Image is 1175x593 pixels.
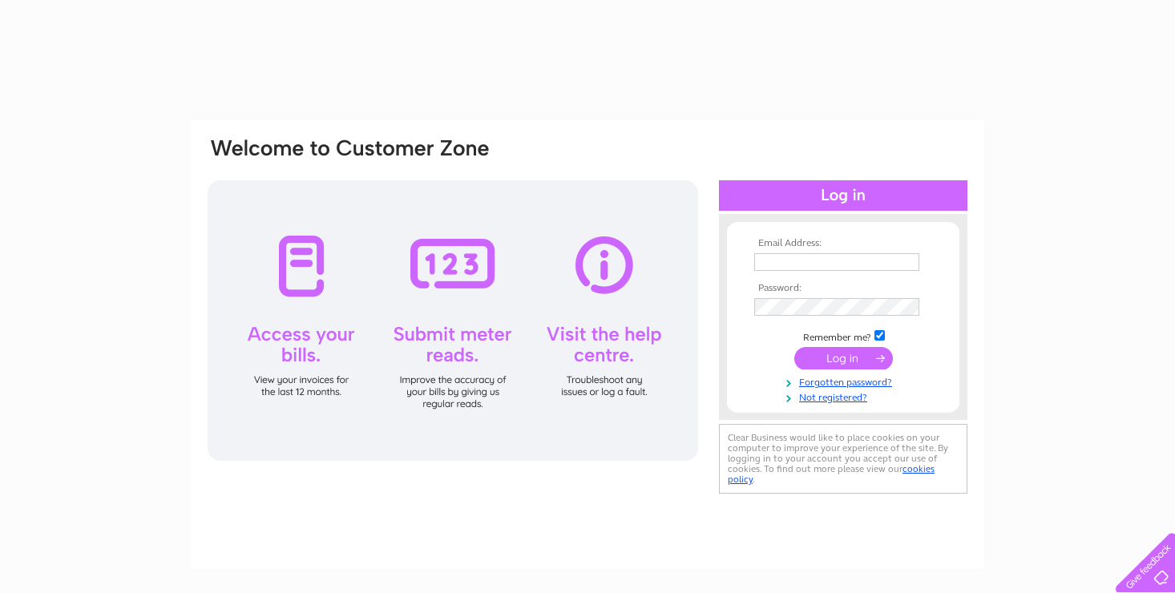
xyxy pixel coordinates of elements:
[750,328,936,344] td: Remember me?
[754,389,936,404] a: Not registered?
[750,238,936,249] th: Email Address:
[754,373,936,389] a: Forgotten password?
[794,347,893,369] input: Submit
[719,424,967,494] div: Clear Business would like to place cookies on your computer to improve your experience of the sit...
[728,463,935,485] a: cookies policy
[750,283,936,294] th: Password:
